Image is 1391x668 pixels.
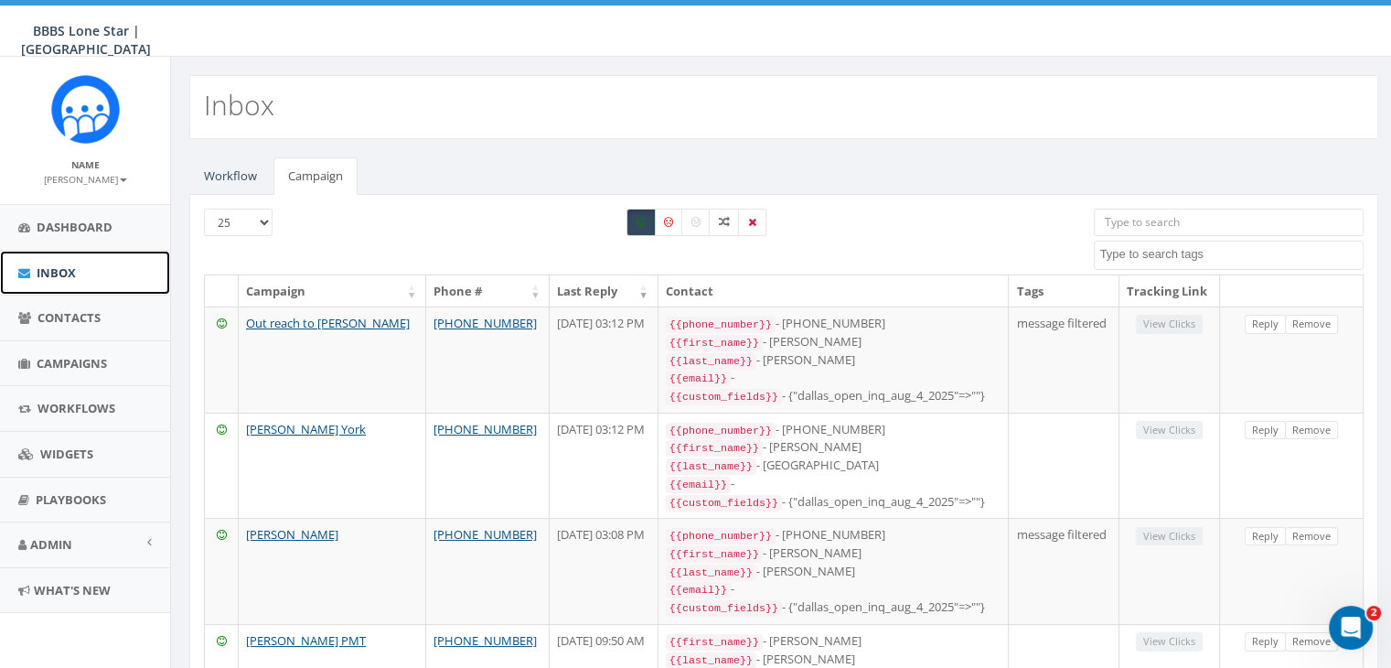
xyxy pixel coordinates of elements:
div: - [PERSON_NAME] [666,544,1001,563]
code: {{custom_fields}} [666,389,782,405]
a: [PERSON_NAME] [44,170,127,187]
a: Reply [1245,527,1286,546]
div: - [666,369,1001,387]
div: - [PHONE_NUMBER] [666,526,1001,544]
a: Reply [1245,632,1286,652]
span: What's New [34,582,111,598]
td: [DATE] 03:08 PM [550,518,658,624]
label: Mixed [709,209,740,236]
label: Neutral [681,209,711,236]
label: Positive [626,209,656,236]
code: {{custom_fields}} [666,600,782,617]
div: - [PERSON_NAME] [666,563,1001,581]
code: {{last_name}} [666,458,756,475]
small: Name [71,158,100,171]
code: {{last_name}} [666,353,756,370]
a: [PHONE_NUMBER] [433,526,537,543]
td: [DATE] 03:12 PM [550,413,658,519]
code: {{phone_number}} [666,317,776,333]
code: {{first_name}} [666,546,763,563]
div: - [666,475,1001,493]
th: Contact [658,275,1010,307]
code: {{phone_number}} [666,528,776,544]
div: - [GEOGRAPHIC_DATA] [666,457,1001,475]
div: - [PERSON_NAME] [666,632,1001,651]
span: Inbox [37,264,76,281]
div: - [PERSON_NAME] [666,333,1001,351]
span: Contacts [37,309,101,326]
div: - [PERSON_NAME] [666,438,1001,457]
th: Tags [1009,275,1118,307]
div: - {"dallas_open_inq_aug_4_2025"=>""} [666,387,1001,405]
code: {{email}} [666,371,731,387]
td: message filtered [1009,518,1118,624]
div: - [PHONE_NUMBER] [666,315,1001,333]
th: Tracking Link [1119,275,1220,307]
textarea: Search [1099,246,1363,263]
td: [DATE] 03:12 PM [550,307,658,413]
code: {{last_name}} [666,565,756,581]
small: [PERSON_NAME] [44,173,127,186]
td: message filtered [1009,307,1118,413]
a: Reply [1245,315,1286,334]
h2: Inbox [204,90,274,120]
a: Out reach to [PERSON_NAME] [246,315,410,331]
div: - [PHONE_NUMBER] [666,421,1001,439]
label: Removed [738,209,766,236]
a: [PHONE_NUMBER] [433,315,537,331]
img: Rally_Corp_Icon.png [51,75,120,144]
code: {{first_name}} [666,335,763,351]
div: - {"dallas_open_inq_aug_4_2025"=>""} [666,598,1001,617]
code: {{email}} [666,582,731,598]
code: {{first_name}} [666,634,763,651]
a: Remove [1285,315,1338,334]
a: Remove [1285,632,1338,652]
code: {{first_name}} [666,440,763,457]
a: [PERSON_NAME] York [246,421,366,437]
span: Playbooks [36,491,106,508]
a: [PERSON_NAME] [246,526,338,543]
span: Admin [30,536,72,553]
a: Campaign [273,157,358,195]
th: Campaign: activate to sort column ascending [239,275,426,307]
iframe: Intercom live chat [1329,606,1373,650]
th: Phone #: activate to sort column ascending [426,275,550,307]
span: Campaigns [37,355,107,372]
span: Widgets [40,446,93,462]
a: Remove [1285,421,1338,440]
span: 2 [1366,606,1381,620]
span: Dashboard [37,219,112,235]
span: BBBS Lone Star | [GEOGRAPHIC_DATA] [21,22,151,58]
div: - {"dallas_open_inq_aug_4_2025"=>""} [666,493,1001,512]
label: Negative [654,209,683,236]
a: Reply [1245,421,1286,440]
th: Last Reply: activate to sort column ascending [550,275,658,307]
input: Type to search [1094,209,1364,236]
a: Remove [1285,527,1338,546]
a: [PHONE_NUMBER] [433,632,537,649]
div: - [666,580,1001,598]
code: {{email}} [666,477,731,493]
code: {{phone_number}} [666,423,776,439]
code: {{custom_fields}} [666,495,782,512]
a: Workflow [189,157,272,195]
span: Workflows [37,400,115,416]
a: [PHONE_NUMBER] [433,421,537,437]
div: - [PERSON_NAME] [666,351,1001,370]
a: [PERSON_NAME] PMT [246,632,366,649]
